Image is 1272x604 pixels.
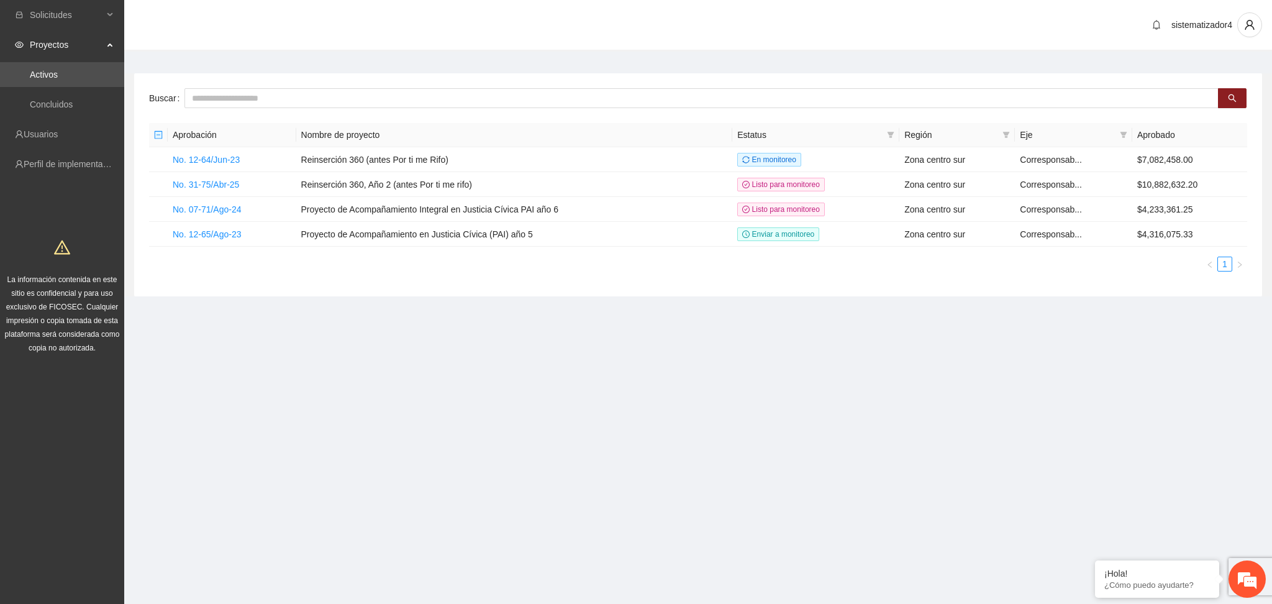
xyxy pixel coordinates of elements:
a: No. 07-71/Ago-24 [173,204,242,214]
td: $10,882,632.20 [1132,172,1247,197]
span: check-circle [742,206,750,213]
td: Reinserción 360, Año 2 (antes Por ti me rifo) [296,172,733,197]
span: user [1238,19,1261,30]
td: Zona centro sur [899,222,1015,247]
span: Corresponsab... [1020,204,1082,214]
th: Aprobación [168,123,296,147]
span: Enviar a monitoreo [737,227,819,241]
button: left [1202,257,1217,272]
a: 1 [1218,257,1232,271]
span: filter [887,131,894,139]
span: left [1206,261,1214,268]
span: filter [1117,126,1130,144]
span: Proyectos [30,32,103,57]
td: Proyecto de Acompañamiento Integral en Justicia Cívica PAI año 6 [296,197,733,222]
p: ¿Cómo puedo ayudarte? [1104,580,1210,590]
li: Next Page [1232,257,1247,272]
a: No. 12-65/Ago-23 [173,229,242,239]
th: Nombre de proyecto [296,123,733,147]
span: filter [884,126,897,144]
span: Estatus [737,128,882,142]
th: Aprobado [1132,123,1247,147]
button: user [1237,12,1262,37]
span: check-circle [742,181,750,188]
td: Zona centro sur [899,172,1015,197]
a: Perfil de implementadora [24,159,120,169]
span: Eje [1020,128,1115,142]
td: Reinserción 360 (antes Por ti me Rifo) [296,147,733,172]
button: right [1232,257,1247,272]
li: Previous Page [1202,257,1217,272]
span: filter [1120,131,1127,139]
span: Corresponsab... [1020,155,1082,165]
button: bell [1147,15,1166,35]
a: No. 31-75/Abr-25 [173,180,239,190]
td: Zona centro sur [899,197,1015,222]
a: No. 12-64/Jun-23 [173,155,240,165]
span: Región [904,128,997,142]
span: Corresponsab... [1020,229,1082,239]
span: clock-circle [742,231,750,238]
span: warning [54,239,70,255]
td: $4,316,075.33 [1132,222,1247,247]
span: bell [1147,20,1166,30]
span: right [1236,261,1243,268]
span: Estamos en línea. [72,166,171,291]
span: Solicitudes [30,2,103,27]
div: Minimizar ventana de chat en vivo [204,6,234,36]
td: $7,082,458.00 [1132,147,1247,172]
span: eye [15,40,24,49]
label: Buscar [149,88,184,108]
span: En monitoreo [737,153,801,167]
span: sistematizador4 [1171,20,1232,30]
div: Chatee con nosotros ahora [65,63,209,80]
td: Zona centro sur [899,147,1015,172]
div: ¡Hola! [1104,569,1210,579]
button: search [1218,88,1247,108]
span: filter [1002,131,1010,139]
a: Concluidos [30,99,73,109]
span: filter [1000,126,1012,144]
span: Listo para monitoreo [737,203,825,216]
span: Listo para monitoreo [737,178,825,191]
span: search [1228,94,1237,104]
td: $4,233,361.25 [1132,197,1247,222]
span: minus-square [154,130,163,139]
a: Usuarios [24,129,58,139]
span: Corresponsab... [1020,180,1082,190]
textarea: Escriba su mensaje y pulse “Intro” [6,339,237,383]
span: sync [742,156,750,163]
a: Activos [30,70,58,80]
td: Proyecto de Acompañamiento en Justicia Cívica (PAI) año 5 [296,222,733,247]
span: inbox [15,11,24,19]
span: La información contenida en este sitio es confidencial y para uso exclusivo de FICOSEC. Cualquier... [5,275,120,352]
